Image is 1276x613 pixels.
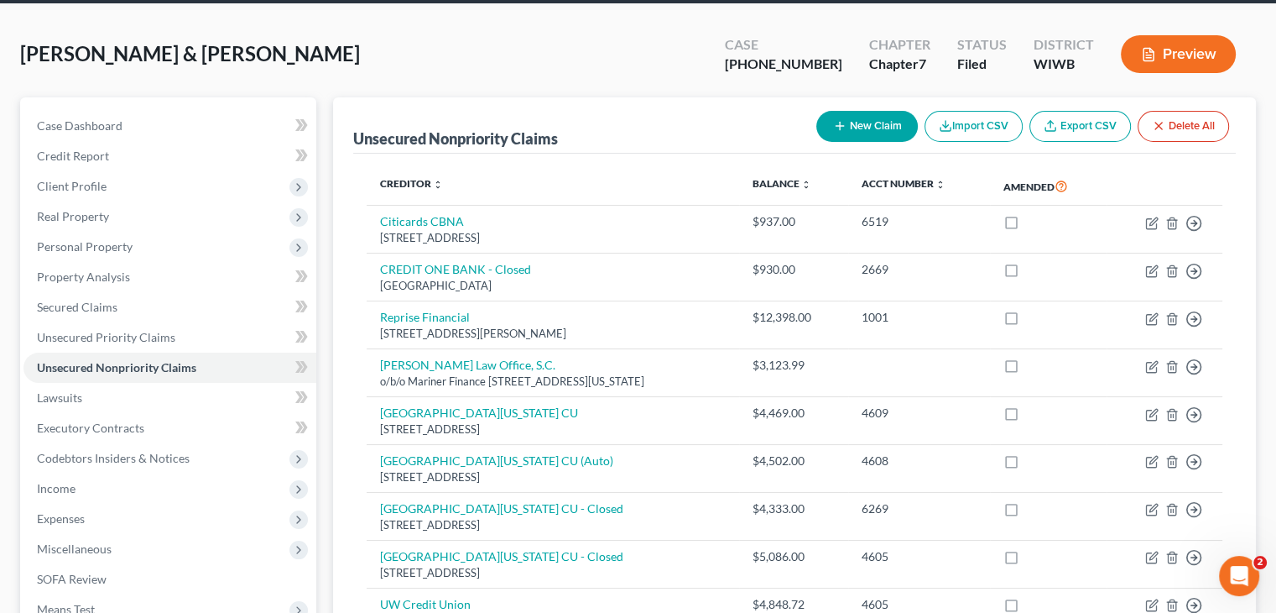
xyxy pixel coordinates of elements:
[1034,35,1094,55] div: District
[380,262,531,276] a: CREDIT ONE BANK - Closed
[935,180,945,190] i: unfold_more
[753,213,835,230] div: $937.00
[23,262,316,292] a: Property Analysis
[380,517,725,533] div: [STREET_ADDRESS]
[862,453,977,469] div: 4608
[37,542,112,556] span: Miscellaneous
[37,300,117,314] span: Secured Claims
[753,405,835,422] div: $4,469.00
[353,128,558,149] div: Unsecured Nonpriority Claims
[23,413,316,443] a: Executory Contracts
[23,564,316,595] a: SOFA Review
[753,261,835,278] div: $930.00
[725,55,842,74] div: [PHONE_NUMBER]
[919,55,926,71] span: 7
[380,374,725,390] div: o/b/o Mariner Finance [STREET_ADDRESS][US_STATE]
[380,214,464,228] a: Citicards CBNA
[1034,55,1094,74] div: WIWB
[1138,111,1229,142] button: Delete All
[816,111,918,142] button: New Claim
[862,261,977,278] div: 2669
[380,406,578,420] a: [GEOGRAPHIC_DATA][US_STATE] CU
[380,326,725,342] div: [STREET_ADDRESS][PERSON_NAME]
[753,357,835,374] div: $3,123.99
[924,111,1023,142] button: Import CSV
[37,481,76,495] span: Income
[753,177,811,190] a: Balance unfold_more
[37,209,109,223] span: Real Property
[380,310,470,324] a: Reprise Financial
[37,421,144,435] span: Executory Contracts
[380,597,471,611] a: UW Credit Union
[753,453,835,469] div: $4,502.00
[37,270,130,284] span: Property Analysis
[869,35,930,55] div: Chapter
[23,353,316,383] a: Unsecured Nonpriority Claims
[23,383,316,413] a: Lawsuits
[957,35,1007,55] div: Status
[801,180,811,190] i: unfold_more
[37,330,175,344] span: Unsecured Priority Claims
[23,292,316,322] a: Secured Claims
[380,230,725,246] div: [STREET_ADDRESS]
[23,141,316,171] a: Credit Report
[753,500,835,517] div: $4,333.00
[380,422,725,437] div: [STREET_ADDRESS]
[380,278,725,294] div: [GEOGRAPHIC_DATA]
[725,35,842,55] div: Case
[753,548,835,565] div: $5,086.00
[862,596,977,613] div: 4605
[37,118,122,133] span: Case Dashboard
[957,55,1007,74] div: Filed
[1253,556,1267,569] span: 2
[1121,35,1236,73] button: Preview
[380,565,725,581] div: [STREET_ADDRESS]
[862,309,977,326] div: 1001
[37,149,109,163] span: Credit Report
[862,548,977,565] div: 4605
[23,111,316,141] a: Case Dashboard
[433,180,443,190] i: unfold_more
[1219,556,1259,596] iframe: Intercom live chat
[20,41,360,65] span: [PERSON_NAME] & [PERSON_NAME]
[380,549,623,563] a: [GEOGRAPHIC_DATA][US_STATE] CU - Closed
[869,55,930,74] div: Chapter
[23,322,316,353] a: Unsecured Priority Claims
[37,239,133,254] span: Personal Property
[753,309,835,326] div: $12,398.00
[990,167,1107,206] th: Amended
[862,500,977,517] div: 6269
[380,358,555,372] a: [PERSON_NAME] Law Office, S.C.
[37,390,82,405] span: Lawsuits
[380,177,443,190] a: Creditor unfold_more
[753,596,835,613] div: $4,848.72
[37,511,85,526] span: Expenses
[862,213,977,230] div: 6519
[37,572,107,586] span: SOFA Review
[37,451,190,465] span: Codebtors Insiders & Notices
[862,177,945,190] a: Acct Number unfold_more
[380,501,623,516] a: [GEOGRAPHIC_DATA][US_STATE] CU - Closed
[37,360,196,375] span: Unsecured Nonpriority Claims
[380,453,613,468] a: [GEOGRAPHIC_DATA][US_STATE] CU (Auto)
[37,179,107,193] span: Client Profile
[380,469,725,485] div: [STREET_ADDRESS]
[862,405,977,422] div: 4609
[1029,111,1131,142] a: Export CSV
